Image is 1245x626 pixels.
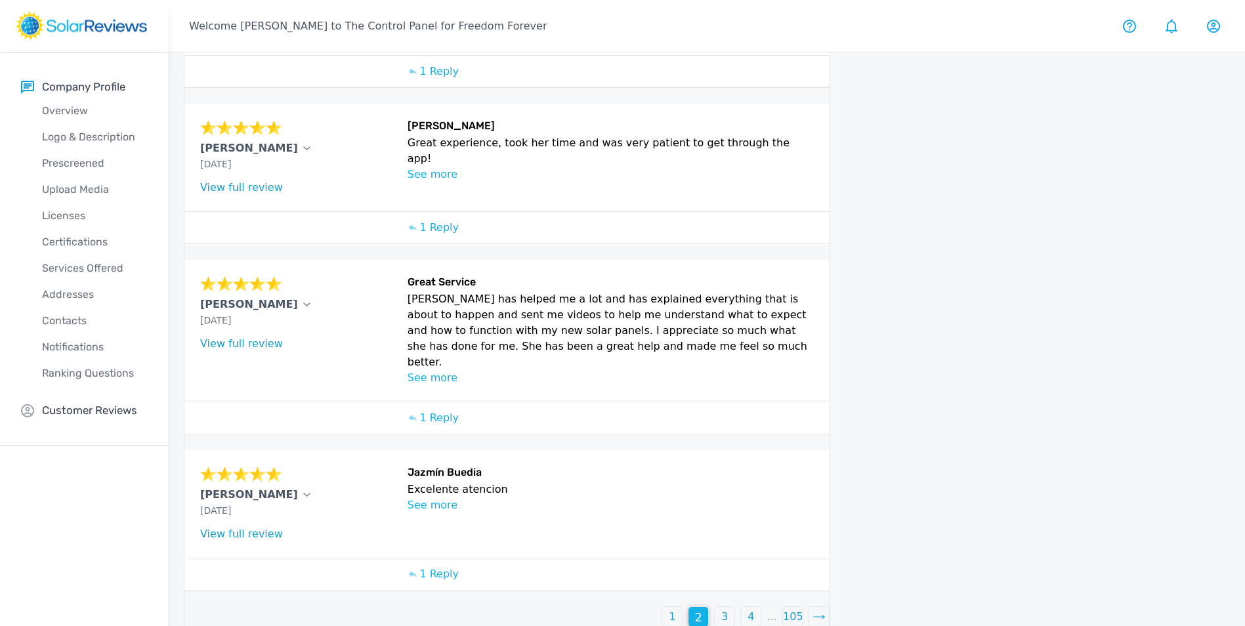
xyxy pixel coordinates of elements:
[189,18,547,34] p: Welcome [PERSON_NAME] to The Control Panel for Freedom Forever
[408,167,814,182] p: See more
[21,156,168,171] p: Prescreened
[21,282,168,308] a: Addresses
[200,505,231,516] span: [DATE]
[408,497,814,513] p: See more
[200,181,283,194] a: View full review
[21,229,168,255] a: Certifications
[21,287,168,303] p: Addresses
[419,220,459,236] p: 1 Reply
[408,291,814,370] p: [PERSON_NAME] has helped me a lot and has explained everything that is about to happen and sent m...
[21,129,168,145] p: Logo & Description
[21,208,168,224] p: Licenses
[21,365,168,381] p: Ranking Questions
[200,159,231,169] span: [DATE]
[767,609,777,625] p: ...
[200,487,298,503] p: [PERSON_NAME]
[21,255,168,282] a: Services Offered
[21,261,168,276] p: Services Offered
[21,334,168,360] a: Notifications
[21,234,168,250] p: Certifications
[748,609,754,625] p: 4
[21,150,168,177] a: Prescreened
[42,79,125,95] p: Company Profile
[695,608,702,626] p: 2
[21,339,168,355] p: Notifications
[21,182,168,198] p: Upload Media
[21,103,168,119] p: Overview
[669,609,675,625] p: 1
[783,609,803,625] p: 105
[408,276,814,291] h6: Great Service
[408,370,814,386] p: See more
[200,337,283,350] a: View full review
[21,203,168,229] a: Licenses
[21,360,168,386] a: Ranking Questions
[42,402,137,419] p: Customer Reviews
[419,410,459,426] p: 1 Reply
[21,98,168,124] a: Overview
[200,528,283,540] a: View full review
[419,566,459,582] p: 1 Reply
[21,177,168,203] a: Upload Media
[419,64,459,79] p: 1 Reply
[408,466,814,482] h6: Jazmín Buedia
[721,609,728,625] p: 3
[200,297,298,312] p: [PERSON_NAME]
[200,140,298,156] p: [PERSON_NAME]
[21,308,168,334] a: Contacts
[200,315,231,325] span: [DATE]
[408,482,814,497] p: Excelente atencion
[21,124,168,150] a: Logo & Description
[408,135,814,167] p: Great experience, took her time and was very patient to get through the app!
[21,313,168,329] p: Contacts
[408,119,814,135] h6: [PERSON_NAME]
